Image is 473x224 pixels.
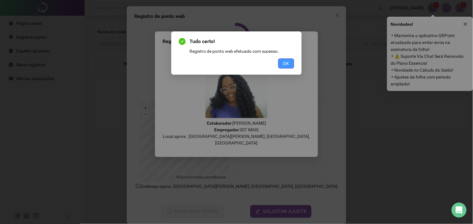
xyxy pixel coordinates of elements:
[179,38,186,45] span: check-circle
[189,48,294,55] div: Registro de ponto web efetuado com sucesso.
[189,38,294,45] span: Tudo certo!
[452,203,467,218] div: Open Intercom Messenger
[283,60,289,67] span: OK
[278,58,294,68] button: OK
